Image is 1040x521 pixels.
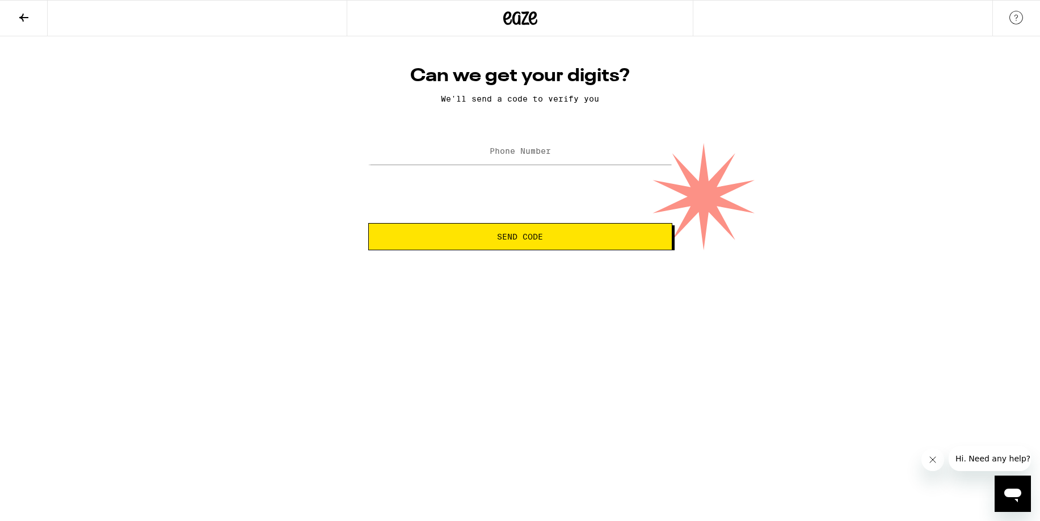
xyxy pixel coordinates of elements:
[949,446,1031,471] iframe: Message from company
[490,146,551,156] label: Phone Number
[921,448,944,471] iframe: Close message
[995,476,1031,512] iframe: Button to launch messaging window
[368,65,672,87] h1: Can we get your digits?
[368,223,672,250] button: Send Code
[368,139,672,165] input: Phone Number
[497,233,543,241] span: Send Code
[368,94,672,103] p: We'll send a code to verify you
